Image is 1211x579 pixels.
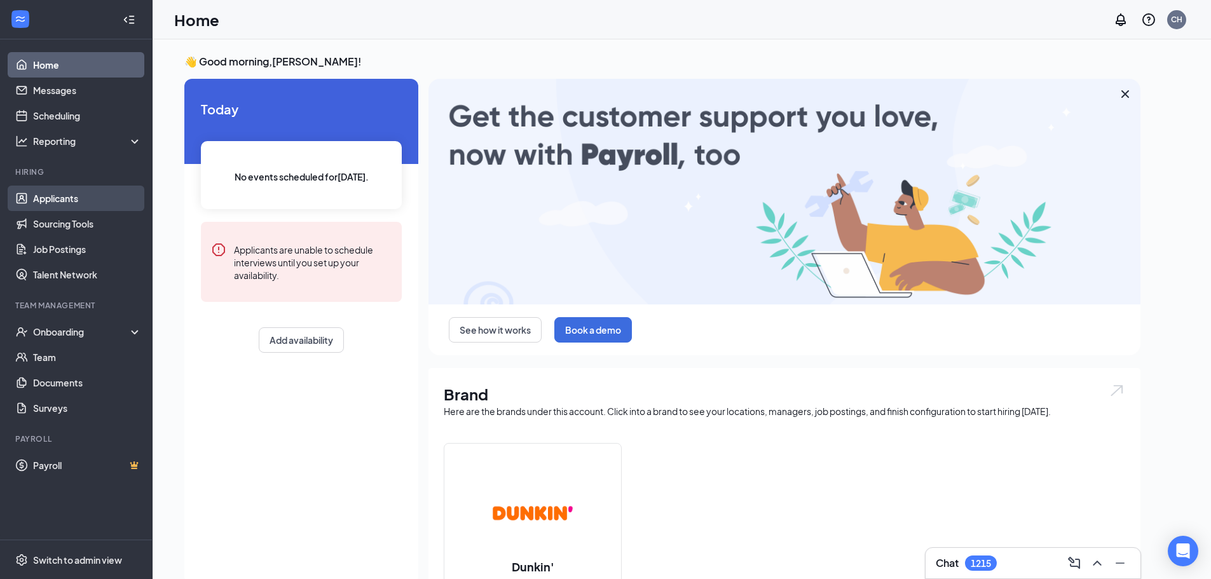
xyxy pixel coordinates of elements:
svg: ComposeMessage [1067,555,1082,571]
a: Messages [33,78,142,103]
a: Applicants [33,186,142,211]
div: Switch to admin view [33,554,122,566]
div: Hiring [15,167,139,177]
div: Open Intercom Messenger [1168,536,1198,566]
svg: Settings [15,554,28,566]
a: Sourcing Tools [33,211,142,236]
h3: Chat [936,556,959,570]
h1: Brand [444,383,1125,405]
div: Payroll [15,433,139,444]
a: Home [33,52,142,78]
svg: Collapse [123,13,135,26]
div: Here are the brands under this account. Click into a brand to see your locations, managers, job p... [444,405,1125,418]
span: No events scheduled for [DATE] . [235,170,369,184]
h3: 👋 Good morning, [PERSON_NAME] ! [184,55,1140,69]
div: CH [1171,14,1182,25]
a: Documents [33,370,142,395]
a: Scheduling [33,103,142,128]
button: Minimize [1110,553,1130,573]
button: ChevronUp [1087,553,1107,573]
img: open.6027fd2a22e1237b5b06.svg [1109,383,1125,398]
svg: Error [211,242,226,257]
svg: UserCheck [15,325,28,338]
h1: Home [174,9,219,31]
svg: QuestionInfo [1141,12,1156,27]
svg: Cross [1118,86,1133,102]
button: Add availability [259,327,344,353]
svg: ChevronUp [1090,555,1105,571]
img: Dunkin' [492,472,573,554]
button: ComposeMessage [1064,553,1084,573]
div: Team Management [15,300,139,311]
div: 1215 [971,558,991,569]
a: Team [33,344,142,370]
a: Surveys [33,395,142,421]
span: Today [201,99,402,119]
svg: WorkstreamLogo [14,13,27,25]
svg: Minimize [1112,555,1128,571]
div: Onboarding [33,325,131,338]
svg: Analysis [15,135,28,147]
svg: Notifications [1113,12,1128,27]
button: Book a demo [554,317,632,343]
button: See how it works [449,317,542,343]
a: PayrollCrown [33,453,142,478]
img: payroll-large.gif [428,79,1140,304]
h2: Dunkin' [499,559,567,575]
a: Talent Network [33,262,142,287]
a: Job Postings [33,236,142,262]
div: Reporting [33,135,142,147]
div: Applicants are unable to schedule interviews until you set up your availability. [234,242,392,282]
